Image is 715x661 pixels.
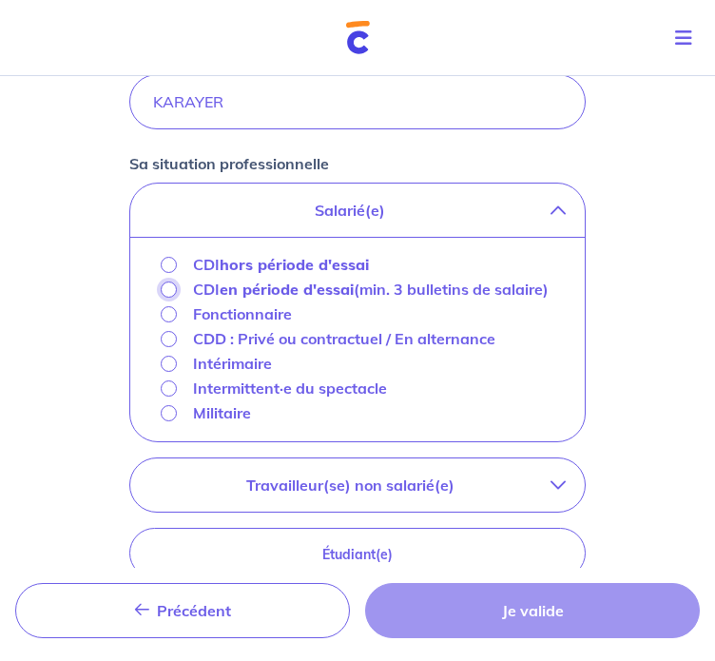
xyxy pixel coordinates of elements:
input: Doe [129,74,586,129]
span: Précédent [157,601,231,620]
p: Sa situation professionnelle [129,152,329,175]
p: Travailleur(se) non salarié(e) [149,474,551,496]
p: Fonctionnaire [193,302,292,325]
button: Travailleur(se) non salarié(e) [130,458,585,512]
p: CDI [193,253,369,276]
button: Précédent [15,583,350,638]
button: Toggle navigation [660,13,715,63]
strong: hors période d'essai [220,255,369,274]
button: Étudiant(e) [129,528,586,578]
p: Intermittent·e du spectacle [193,377,387,399]
p: Militaire [193,401,251,424]
p: CDD : Privé ou contractuel / En alternance [193,327,495,350]
p: CDI (min. 3 bulletins de salaire) [193,278,549,301]
p: Intérimaire [193,352,272,375]
p: Salarié(e) [149,199,551,222]
strong: en période d'essai [220,280,354,299]
img: Cautioneo [346,21,370,54]
button: Salarié(e) [130,184,585,237]
p: Étudiant(e) [153,544,562,565]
